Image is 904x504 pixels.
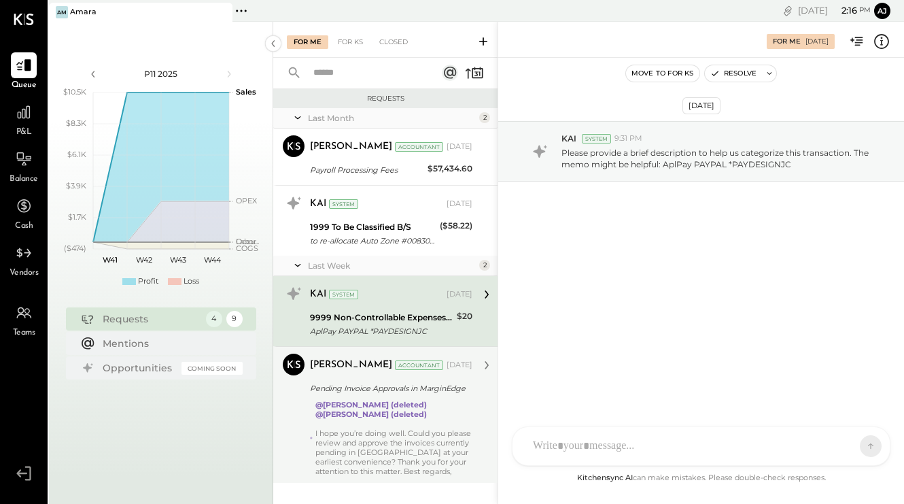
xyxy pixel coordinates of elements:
strong: @[PERSON_NAME] (deleted) [315,400,427,409]
text: $10.5K [63,87,86,97]
a: Balance [1,146,47,186]
span: Balance [10,173,38,186]
div: to re-allocate Auto Zone #008301 receipt payment to TBC account for client's input on how this pu... [310,234,436,248]
div: [DATE] [447,141,472,152]
span: Teams [13,327,35,339]
div: [PERSON_NAME] [310,140,392,154]
span: Cash [15,220,33,233]
strong: @[PERSON_NAME] (deleted) [315,409,427,419]
div: 9999 Non-Controllable Expenses:Other Income and Expenses:To Be Classified P&L [310,311,453,324]
div: P11 2025 [103,68,219,80]
button: aj [874,3,890,19]
a: P&L [1,99,47,139]
div: Mentions [103,337,236,350]
div: Pending Invoice Approvals in MarginEdge [310,382,468,395]
div: [DATE] [805,37,829,46]
p: Please provide a brief description to help us categorize this transaction. The memo might be help... [561,147,877,170]
div: AplPay PAYPAL *PAYDESIGNJC [310,324,453,338]
div: [DATE] [682,97,720,114]
text: Occu... [236,237,259,246]
button: Move to for ks [626,65,699,82]
div: [PERSON_NAME] [310,358,392,372]
div: Requests [103,312,199,326]
div: [DATE] [798,4,871,17]
div: [DATE] [447,360,472,371]
div: 2 [479,112,490,123]
a: Teams [1,300,47,339]
text: ($474) [64,243,86,253]
div: Last Month [308,112,476,124]
div: System [582,134,611,144]
div: $20 [457,309,472,323]
span: pm [859,5,871,15]
span: KAI [561,133,576,144]
div: Loss [184,276,199,287]
div: System [329,290,358,299]
a: Queue [1,52,47,92]
div: Closed [372,35,415,49]
div: Last Week [308,260,476,271]
div: [DATE] [447,289,472,300]
div: KAI [310,197,326,211]
a: Cash [1,193,47,233]
text: COGS [236,243,258,253]
span: Vendors [10,267,39,280]
div: System [329,199,358,209]
div: Payroll Processing Fees [310,163,423,177]
div: Amara [70,7,97,18]
span: Queue [12,80,37,92]
text: $1.7K [68,212,86,222]
div: ($58.22) [440,219,472,233]
text: W44 [203,255,221,265]
div: Am [56,6,68,18]
span: P&L [16,127,32,139]
div: Opportunities [103,361,175,375]
div: Profit [138,276,158,287]
div: KAI [310,288,326,301]
div: copy link [781,3,795,18]
div: 1999 To Be Classified B/S [310,220,436,234]
div: I hope you’re doing well. Could you please review and approve the invoices currently pending in [... [315,429,472,476]
div: 2 [479,260,490,271]
div: For Me [287,35,328,49]
div: $57,434.60 [428,162,472,175]
div: Requests [280,94,491,103]
span: 2 : 16 [830,4,857,17]
text: $8.3K [66,118,86,128]
div: For KS [331,35,370,49]
div: 9 [226,311,243,327]
text: Sales [236,87,256,97]
text: $3.9K [66,181,86,190]
div: Accountant [395,360,443,370]
span: 9:31 PM [614,133,642,144]
div: Accountant [395,142,443,152]
div: Coming Soon [181,362,243,375]
div: [DATE] [447,199,472,209]
text: W42 [136,255,152,265]
div: For Me [773,37,801,46]
text: W43 [170,255,186,265]
text: W41 [103,255,118,265]
text: OPEX [236,196,258,205]
div: 4 [206,311,222,327]
a: Vendors [1,240,47,280]
button: Resolve [705,65,762,82]
text: $6.1K [67,150,86,159]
